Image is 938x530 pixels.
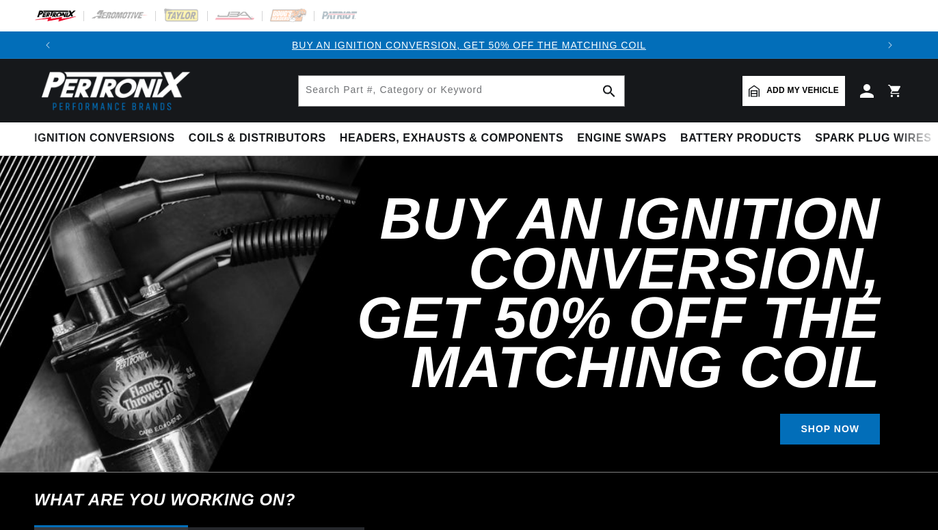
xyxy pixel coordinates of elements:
[34,31,62,59] button: Translation missing: en.sections.announcements.previous_announcement
[766,84,839,97] span: Add my vehicle
[299,76,624,106] input: Search Part #, Category or Keyword
[808,122,938,155] summary: Spark Plug Wires
[62,38,876,53] div: 1 of 3
[189,131,326,146] span: Coils & Distributors
[62,38,876,53] div: Announcement
[34,122,182,155] summary: Ignition Conversions
[815,131,931,146] span: Spark Plug Wires
[680,131,801,146] span: Battery Products
[292,40,646,51] a: BUY AN IGNITION CONVERSION, GET 50% OFF THE MATCHING COIL
[295,194,880,392] h2: Buy an Ignition Conversion, Get 50% off the Matching Coil
[570,122,673,155] summary: Engine Swaps
[876,31,904,59] button: Translation missing: en.sections.announcements.next_announcement
[34,131,175,146] span: Ignition Conversions
[333,122,570,155] summary: Headers, Exhausts & Components
[340,131,563,146] span: Headers, Exhausts & Components
[577,131,667,146] span: Engine Swaps
[742,76,845,106] a: Add my vehicle
[594,76,624,106] button: search button
[34,67,191,114] img: Pertronix
[673,122,808,155] summary: Battery Products
[780,414,880,445] a: SHOP NOW
[182,122,333,155] summary: Coils & Distributors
